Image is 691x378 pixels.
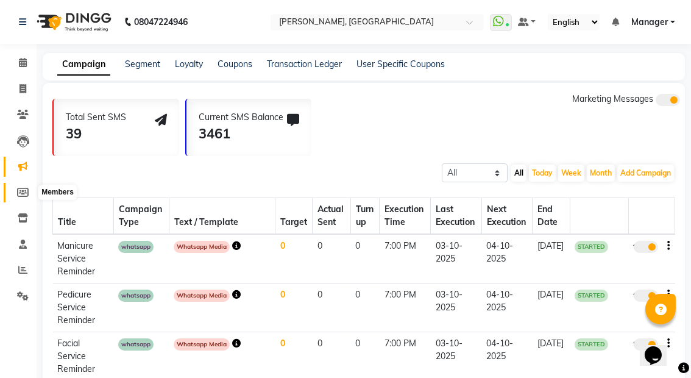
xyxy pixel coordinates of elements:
[356,59,445,70] a: User Specific Coupons
[511,165,526,182] button: All
[431,198,481,235] th: Last Execution
[118,290,154,302] span: whatsapp
[572,93,653,104] span: Marketing Messages
[481,283,533,332] td: 04-10-2025
[350,198,380,235] th: Turn up
[575,290,608,302] span: STARTED
[634,290,658,302] label: true
[529,165,556,182] button: Today
[31,5,115,39] img: logo
[631,16,668,29] span: Manager
[66,111,126,124] div: Total Sent SMS
[175,59,203,70] a: Loyalty
[350,283,380,332] td: 0
[575,338,608,351] span: STARTED
[313,283,351,332] td: 0
[634,241,658,253] label: true
[174,338,230,351] span: Whatsapp Media
[66,124,126,144] div: 39
[118,338,154,351] span: whatsapp
[380,283,431,332] td: 7:00 PM
[380,234,431,283] td: 7:00 PM
[38,185,77,200] div: Members
[634,338,658,351] label: true
[125,59,160,70] a: Segment
[640,329,679,366] iframe: chat widget
[199,111,283,124] div: Current SMS Balance
[481,234,533,283] td: 04-10-2025
[199,124,283,144] div: 3461
[533,283,570,332] td: [DATE]
[53,234,114,283] td: Manicure Service Reminder
[218,59,252,70] a: Coupons
[617,165,674,182] button: Add Campaign
[134,5,188,39] b: 08047224946
[53,283,114,332] td: Pedicure Service Reminder
[350,234,380,283] td: 0
[575,241,608,253] span: STARTED
[53,198,114,235] th: Title
[174,290,230,302] span: Whatsapp Media
[431,234,481,283] td: 03-10-2025
[275,283,313,332] td: 0
[481,198,533,235] th: Next Execution
[380,198,431,235] th: Execution Time
[113,198,169,235] th: Campaign Type
[174,241,230,253] span: Whatsapp Media
[313,198,351,235] th: Actual Sent
[275,234,313,283] td: 0
[533,198,570,235] th: End Date
[558,165,584,182] button: Week
[313,234,351,283] td: 0
[169,198,275,235] th: Text / Template
[118,241,154,253] span: whatsapp
[587,165,615,182] button: Month
[275,198,313,235] th: Target
[267,59,342,70] a: Transaction Ledger
[57,54,110,76] a: Campaign
[533,234,570,283] td: [DATE]
[431,283,481,332] td: 03-10-2025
